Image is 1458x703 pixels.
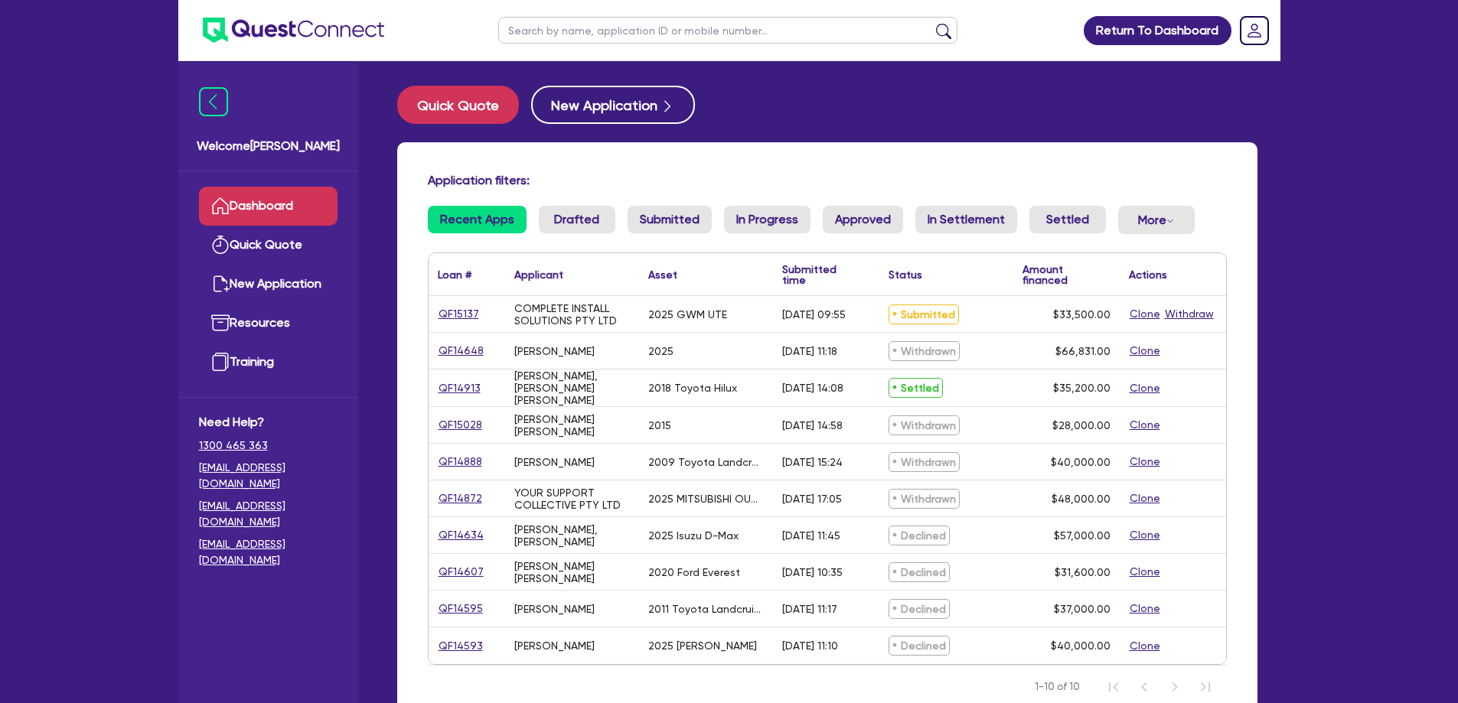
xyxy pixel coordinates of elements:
span: $66,831.00 [1055,345,1111,357]
button: Clone [1129,305,1161,323]
a: QF14607 [438,563,484,581]
button: Clone [1129,490,1161,507]
span: Declined [889,562,950,582]
span: $33,500.00 [1053,308,1111,321]
button: First Page [1098,672,1129,702]
img: new-application [211,275,230,293]
span: $35,200.00 [1053,382,1111,394]
div: [PERSON_NAME] [PERSON_NAME] [514,560,630,584]
a: QF15137 [438,305,480,323]
a: QF14913 [438,379,481,397]
div: [DATE] 14:08 [782,382,843,394]
div: Applicant [514,269,563,280]
button: New Application [531,86,695,124]
div: [DATE] 11:18 [782,345,837,357]
div: [DATE] 15:24 [782,456,843,468]
span: Withdrawn [889,452,960,472]
div: Submitted time [782,264,856,285]
span: $31,600.00 [1055,566,1111,578]
div: 2025 Isuzu D-Max [648,529,739,542]
div: Asset [648,269,677,280]
span: 1-10 of 10 [1035,679,1080,695]
a: Training [199,343,338,382]
span: Welcome [PERSON_NAME] [197,137,340,155]
button: Previous Page [1129,672,1160,702]
a: Recent Apps [428,206,527,233]
div: 2018 Toyota Hilux [648,382,737,394]
img: icon-menu-close [199,87,228,116]
div: 2009 Toyota Landcruiser GXL [648,456,764,468]
input: Search by name, application ID or mobile number... [498,17,957,44]
div: Actions [1129,269,1167,280]
button: Quick Quote [397,86,519,124]
button: Clone [1129,342,1161,360]
a: Quick Quote [397,86,531,124]
a: Return To Dashboard [1084,16,1231,45]
div: 2025 [648,345,674,357]
a: QF14648 [438,342,484,360]
h4: Application filters: [428,173,1227,187]
a: QF14595 [438,600,484,617]
button: Clone [1129,563,1161,581]
div: [DATE] 14:58 [782,419,843,431]
a: QF14888 [438,453,483,470]
a: Resources [199,304,338,343]
a: [EMAIL_ADDRESS][DOMAIN_NAME] [199,536,338,568]
span: $48,000.00 [1052,493,1111,505]
a: Submitted [628,206,712,233]
img: quick-quote [211,236,230,254]
span: Declined [889,599,950,619]
span: Declined [889,636,950,656]
span: Settled [889,378,943,398]
img: quest-connect-logo-blue [203,18,384,43]
button: Clone [1129,379,1161,397]
div: [DATE] 17:05 [782,493,842,505]
div: [PERSON_NAME] [514,603,595,615]
button: Clone [1129,453,1161,470]
button: Dropdown toggle [1118,206,1195,234]
a: [EMAIL_ADDRESS][DOMAIN_NAME] [199,460,338,492]
a: QF14593 [438,637,484,655]
button: Clone [1129,526,1161,544]
span: Need Help? [199,413,338,431]
a: QF14634 [438,526,484,544]
a: Dashboard [199,187,338,226]
div: [PERSON_NAME], [PERSON_NAME] [514,523,630,548]
div: [DATE] 11:17 [782,603,837,615]
div: 2015 [648,419,671,431]
div: [DATE] 11:45 [782,529,840,542]
span: $28,000.00 [1052,419,1111,431]
div: 2025 [PERSON_NAME] [648,640,757,652]
a: Approved [823,206,903,233]
button: Clone [1129,637,1161,655]
button: Last Page [1190,672,1221,702]
div: [PERSON_NAME], [PERSON_NAME] [PERSON_NAME] [514,369,630,406]
button: Clone [1129,600,1161,617]
div: COMPLETE INSTALL SOLUTIONS PTY LTD [514,302,630,327]
span: Withdrawn [889,415,960,435]
div: Status [889,269,922,280]
button: Withdraw [1164,305,1215,323]
div: Loan # [438,269,471,280]
div: 2025 GWM UTE [648,308,727,321]
div: YOUR SUPPORT COLLECTIVE PTY LTD [514,487,630,511]
span: Withdrawn [889,489,960,509]
span: Submitted [889,304,959,324]
img: resources [211,314,230,332]
div: [DATE] 11:10 [782,640,838,652]
button: Clone [1129,416,1161,434]
div: [DATE] 09:55 [782,308,846,321]
a: New Application [199,265,338,304]
div: 2025 MITSUBISHI OUTLANDER [648,493,764,505]
a: QF14872 [438,490,483,507]
div: [PERSON_NAME] [514,345,595,357]
button: Next Page [1160,672,1190,702]
span: $40,000.00 [1051,456,1111,468]
a: Settled [1029,206,1106,233]
div: [PERSON_NAME] [514,640,595,652]
a: [EMAIL_ADDRESS][DOMAIN_NAME] [199,498,338,530]
span: Declined [889,526,950,545]
div: [PERSON_NAME] [PERSON_NAME] [514,413,630,438]
div: [PERSON_NAME] [514,456,595,468]
div: 2020 Ford Everest [648,566,740,578]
